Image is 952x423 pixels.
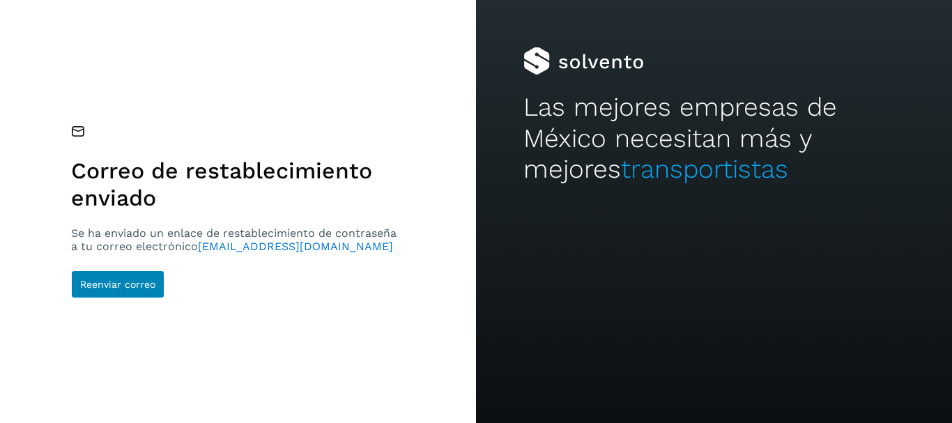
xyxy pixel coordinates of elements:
h2: Las mejores empresas de México necesitan más y mejores [523,92,904,185]
span: Reenviar correo [80,279,155,289]
p: Se ha enviado un enlace de restablecimiento de contraseña a tu correo electrónico [71,226,402,253]
span: transportistas [621,154,788,184]
h1: Correo de restablecimiento enviado [71,157,402,211]
span: [EMAIL_ADDRESS][DOMAIN_NAME] [198,240,393,253]
button: Reenviar correo [71,270,164,298]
